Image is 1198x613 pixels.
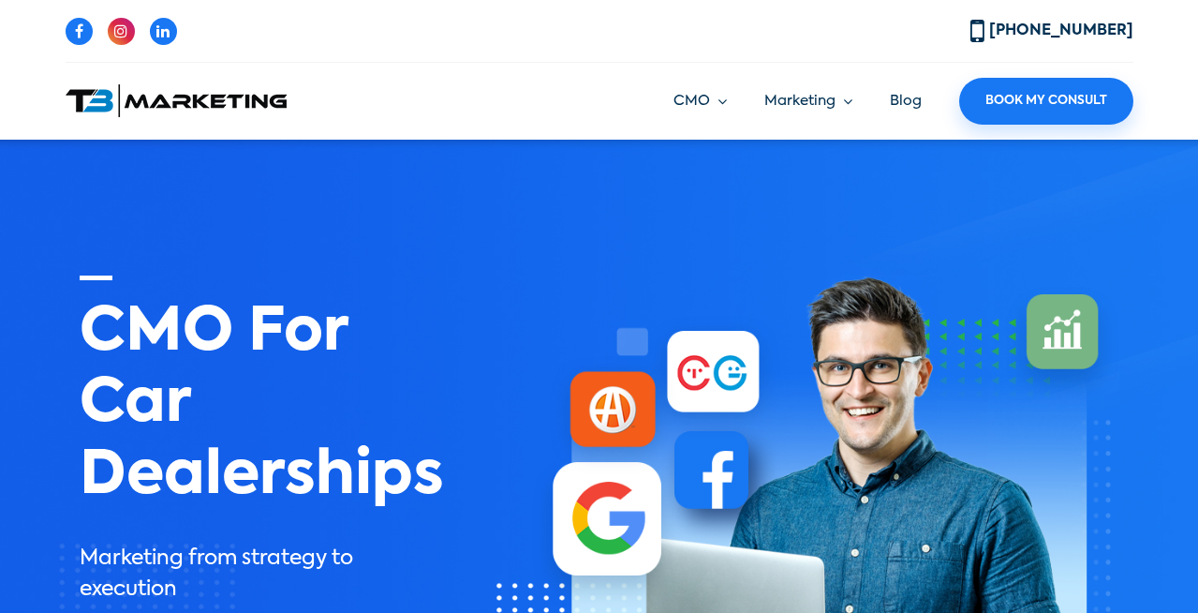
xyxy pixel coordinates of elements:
[890,94,922,108] a: Blog
[66,84,287,117] img: T3 Marketing
[970,23,1133,38] a: [PHONE_NUMBER]
[80,276,407,514] h1: CMO For Car Dealerships
[959,78,1133,125] a: Book My Consult
[673,91,727,112] a: CMO
[764,91,852,112] a: Marketing
[80,544,407,606] p: Marketing from strategy to execution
